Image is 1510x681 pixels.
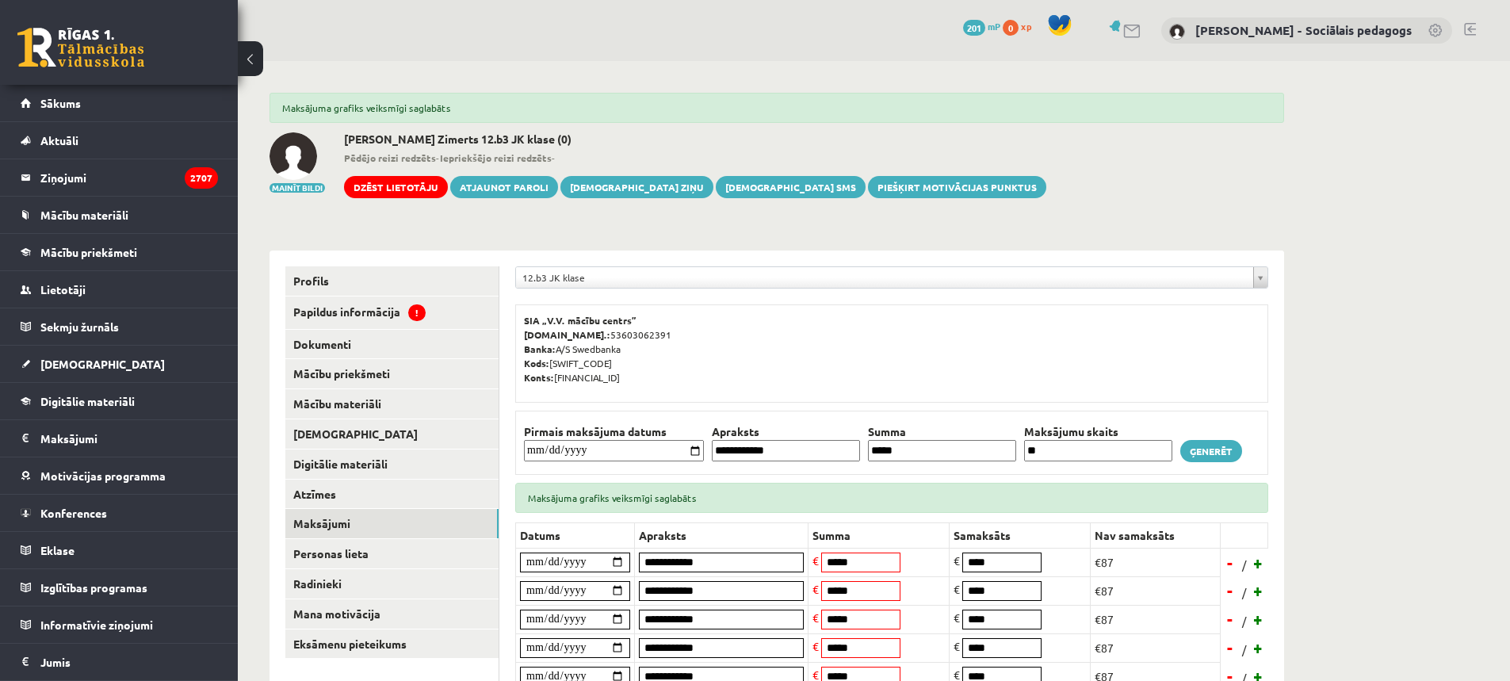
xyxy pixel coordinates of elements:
span: € [954,610,960,625]
span: € [954,553,960,568]
a: Papildus informācija! [285,297,499,329]
a: Izglītības programas [21,569,218,606]
a: Mācību materiāli [285,389,499,419]
a: [DEMOGRAPHIC_DATA] SMS [716,176,866,198]
span: Mācību priekšmeti [40,245,137,259]
span: 201 [963,20,985,36]
span: Eklase [40,543,75,557]
span: Digitālie materiāli [40,394,135,408]
span: / [1240,613,1248,629]
th: Summa [864,423,1020,440]
span: Mācību materiāli [40,208,128,222]
span: Sākums [40,96,81,110]
a: Dokumenti [285,330,499,359]
a: Maksājumi [285,509,499,538]
a: Sekmju žurnāls [21,308,218,345]
span: 0 [1003,20,1019,36]
a: Mana motivācija [285,599,499,629]
span: Informatīvie ziņojumi [40,618,153,632]
a: Motivācijas programma [21,457,218,494]
a: - [1222,636,1238,660]
a: + [1251,579,1267,603]
a: Piešķirt motivācijas punktus [868,176,1046,198]
th: Nav samaksāts [1091,522,1221,548]
th: Datums [516,522,635,548]
span: Jumis [40,655,71,669]
a: Ziņojumi2707 [21,159,218,196]
td: €87 [1091,548,1221,576]
a: Konferences [21,495,218,531]
a: Eksāmenu pieteikums [285,629,499,659]
td: €87 [1091,633,1221,662]
th: Summa [809,522,950,548]
b: [DOMAIN_NAME].: [524,328,610,341]
img: Dagnija Gaubšteina - Sociālais pedagogs [1169,24,1185,40]
a: [DEMOGRAPHIC_DATA] [285,419,499,449]
i: 2707 [185,167,218,189]
legend: Ziņojumi [40,159,218,196]
a: - [1222,551,1238,575]
a: [DEMOGRAPHIC_DATA] [21,346,218,382]
h2: [PERSON_NAME] Zimerts 12.b3 JK klase (0) [344,132,1046,146]
a: Mācību priekšmeti [285,359,499,388]
span: Sekmju žurnāls [40,319,119,334]
a: Mācību materiāli [21,197,218,233]
div: Maksājuma grafiks veiksmīgi saglabāts [270,93,1284,123]
span: € [954,639,960,653]
div: Maksājuma grafiks veiksmīgi saglabāts [515,483,1268,513]
b: Iepriekšējo reizi redzēts [440,151,552,164]
a: Digitālie materiāli [21,383,218,419]
span: € [812,639,819,653]
a: - [1222,579,1238,603]
span: xp [1021,20,1031,33]
a: Eklase [21,532,218,568]
a: 201 mP [963,20,1000,33]
a: - [1222,607,1238,631]
td: €87 [1091,576,1221,605]
a: Personas lieta [285,539,499,568]
a: Maksājumi [21,420,218,457]
a: Radinieki [285,569,499,599]
p: 53603062391 A/S Swedbanka [SWIFT_CODE] [FINANCIAL_ID] [524,313,1260,384]
span: 12.b3 JK klase [522,267,1247,288]
b: SIA „V.V. mācību centrs” [524,314,637,327]
a: Atjaunot paroli [450,176,558,198]
span: / [1240,584,1248,601]
a: + [1251,607,1267,631]
th: Samaksāts [950,522,1091,548]
a: Lietotāji [21,271,218,308]
a: Informatīvie ziņojumi [21,606,218,643]
a: Atzīmes [285,480,499,509]
b: Konts: [524,371,554,384]
a: + [1251,551,1267,575]
span: / [1240,557,1248,573]
legend: Maksājumi [40,420,218,457]
b: Kods: [524,357,549,369]
a: [PERSON_NAME] - Sociālais pedagogs [1195,22,1412,38]
a: Mācību priekšmeti [21,234,218,270]
a: + [1251,636,1267,660]
th: Apraksts [635,522,809,548]
span: - - [344,151,1046,165]
a: Rīgas 1. Tālmācības vidusskola [17,28,144,67]
a: Aktuāli [21,122,218,159]
b: Pēdējo reizi redzēts [344,151,436,164]
a: Profils [285,266,499,296]
span: € [812,610,819,625]
span: Konferences [40,506,107,520]
a: Sākums [21,85,218,121]
a: [DEMOGRAPHIC_DATA] ziņu [560,176,713,198]
span: [DEMOGRAPHIC_DATA] [40,357,165,371]
span: Motivācijas programma [40,469,166,483]
th: Pirmais maksājuma datums [520,423,708,440]
th: Maksājumu skaits [1020,423,1176,440]
th: Apraksts [708,423,864,440]
a: 12.b3 JK klase [516,267,1267,288]
a: Jumis [21,644,218,680]
span: € [812,553,819,568]
span: Izglītības programas [40,580,147,595]
span: / [1240,641,1248,658]
span: ! [408,304,426,321]
span: mP [988,20,1000,33]
a: Ģenerēt [1180,440,1242,462]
